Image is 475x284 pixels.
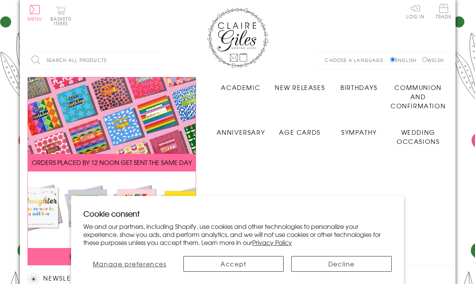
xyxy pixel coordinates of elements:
[436,4,452,20] a: Trade
[275,83,325,92] span: New Releases
[207,8,268,68] img: Claire Giles Greetings Cards
[389,77,448,110] a: Communion and Confirmation
[32,158,192,167] span: ORDERS PLACED BY 12 NOON GET SENT THE SAME DAY
[28,52,161,69] input: Search all products
[183,256,284,272] button: Accept
[390,57,395,62] input: English
[28,5,42,21] button: Menu
[329,77,389,92] a: Birthdays
[270,77,329,92] a: New Releases
[211,122,271,137] a: Anniversary
[340,83,377,92] span: Birthdays
[422,57,427,62] input: Welsh
[211,77,271,92] a: Academic
[28,15,42,22] span: Menu
[391,83,446,110] span: Communion and Confirmation
[436,4,452,19] span: Trade
[341,127,377,137] span: Sympathy
[329,122,389,137] a: Sympathy
[325,57,389,64] p: Choose a language:
[50,6,71,26] button: Basket0 items
[83,208,391,219] h2: Cookie consent
[70,252,154,261] span: FREE P&P ON ALL UK ORDERS
[83,222,391,246] p: We and our partners, including Shopify, use cookies and other technologies to personalize your ex...
[54,15,71,27] span: 0 items
[390,57,420,64] label: English
[422,57,444,64] label: Welsh
[397,127,439,146] span: Wedding Occasions
[154,52,161,69] input: Search
[217,127,265,137] span: Anniversary
[389,122,448,146] a: Wedding Occasions
[93,259,167,268] span: Manage preferences
[270,122,329,137] a: Age Cards
[279,127,320,137] span: Age Cards
[406,4,425,19] a: Log In
[83,256,175,272] button: Manage preferences
[291,256,391,272] button: Decline
[221,83,260,92] span: Academic
[252,238,292,247] a: Privacy Policy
